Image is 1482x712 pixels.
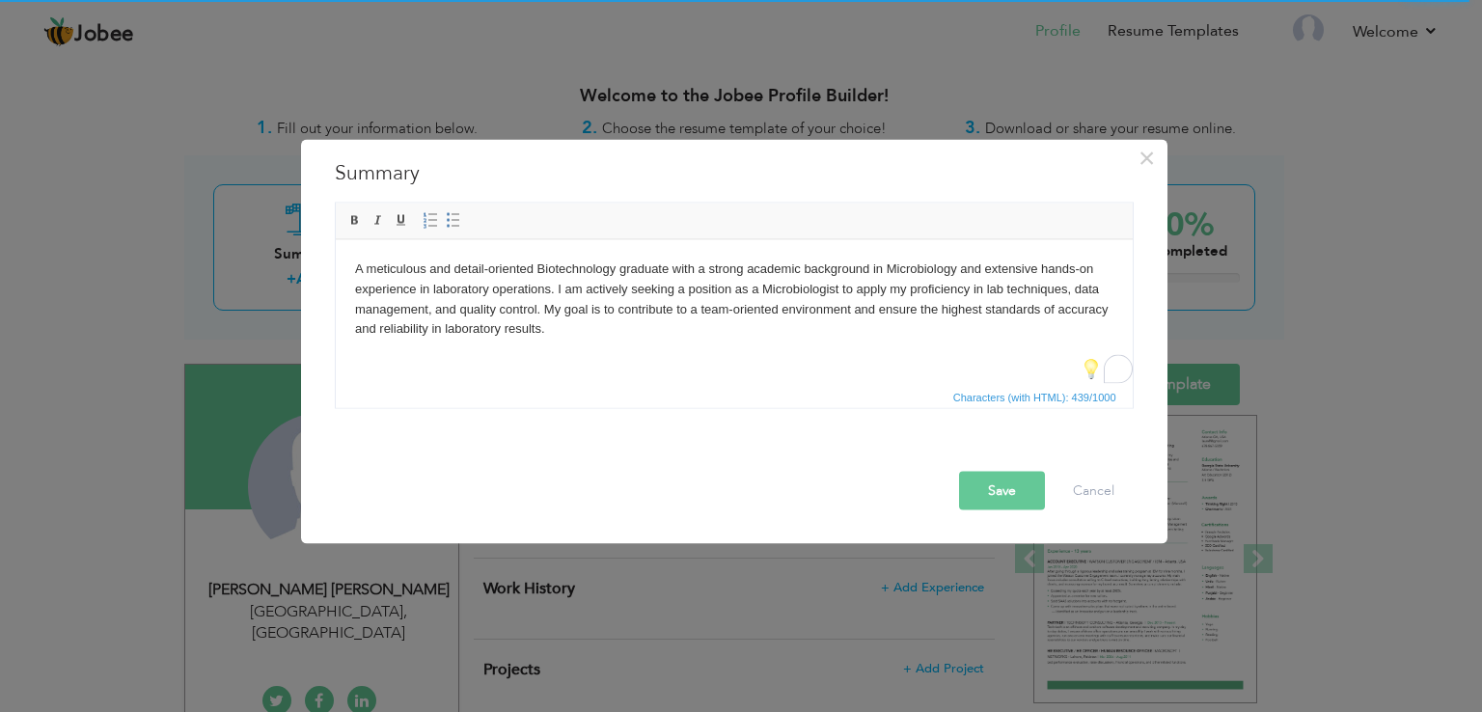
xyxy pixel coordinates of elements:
a: Insert/Remove Numbered List [420,210,441,232]
div: Statistics [949,389,1122,406]
a: Italic [368,210,389,232]
a: Insert/Remove Bulleted List [443,210,464,232]
button: Cancel [1054,472,1134,510]
span: Characters (with HTML): 439/1000 [949,389,1120,406]
button: Close [1132,143,1163,174]
span: × [1139,141,1155,176]
a: Bold [344,210,366,232]
button: Save [959,472,1045,510]
iframe: Rich Text Editor, summaryEditor [336,240,1133,385]
a: Underline [391,210,412,232]
h3: Summary [335,159,1134,188]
